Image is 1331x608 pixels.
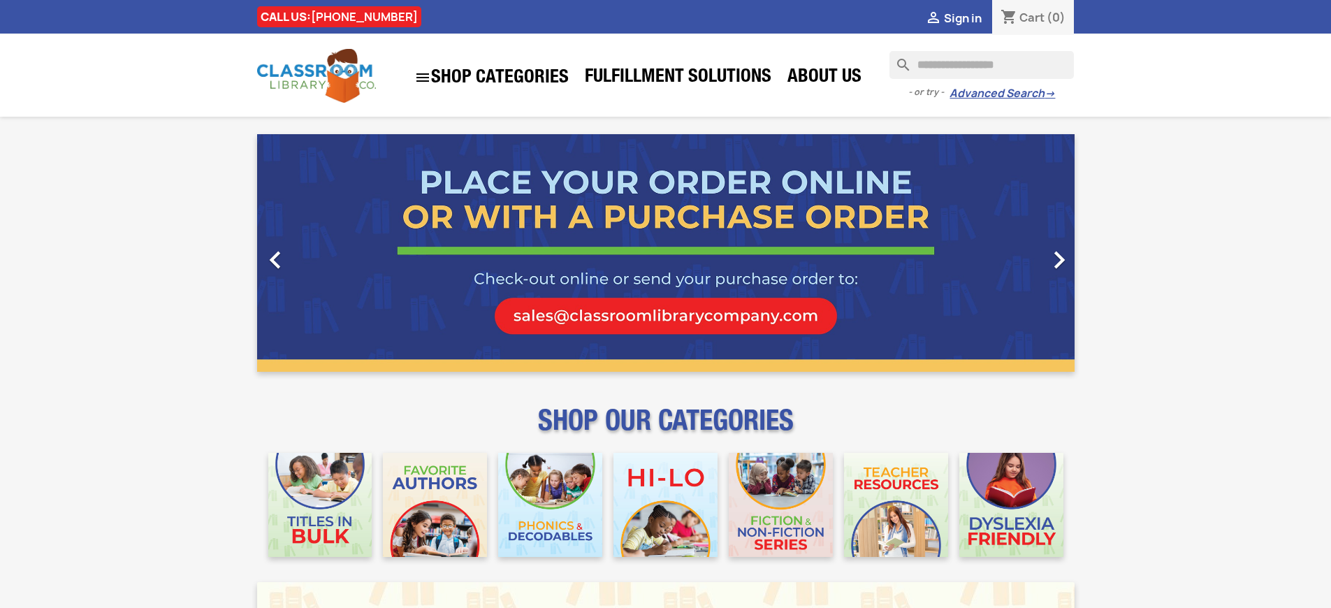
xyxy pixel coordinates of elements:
a: Advanced Search→ [950,87,1055,101]
div: CALL US: [257,6,421,27]
img: CLC_Phonics_And_Decodables_Mobile.jpg [498,453,602,557]
a: Fulfillment Solutions [578,64,778,92]
i: shopping_cart [1001,10,1017,27]
span: (0) [1047,10,1065,25]
i:  [414,69,431,86]
a: About Us [780,64,868,92]
i:  [258,243,293,277]
a: Previous [257,134,380,372]
i: search [889,51,906,68]
img: CLC_Fiction_Nonfiction_Mobile.jpg [729,453,833,557]
a:  Sign in [925,10,982,26]
img: CLC_Favorite_Authors_Mobile.jpg [383,453,487,557]
span: Cart [1019,10,1045,25]
a: [PHONE_NUMBER] [311,9,418,24]
i:  [1042,243,1077,277]
i:  [925,10,942,27]
span: Sign in [944,10,982,26]
a: Next [952,134,1075,372]
img: CLC_Dyslexia_Mobile.jpg [959,453,1063,557]
p: SHOP OUR CATEGORIES [257,417,1075,442]
img: CLC_Bulk_Mobile.jpg [268,453,372,557]
img: CLC_HiLo_Mobile.jpg [613,453,718,557]
input: Search [889,51,1074,79]
img: Classroom Library Company [257,49,376,103]
span: → [1045,87,1055,101]
span: - or try - [908,85,950,99]
ul: Carousel container [257,134,1075,372]
img: CLC_Teacher_Resources_Mobile.jpg [844,453,948,557]
a: SHOP CATEGORIES [407,62,576,93]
